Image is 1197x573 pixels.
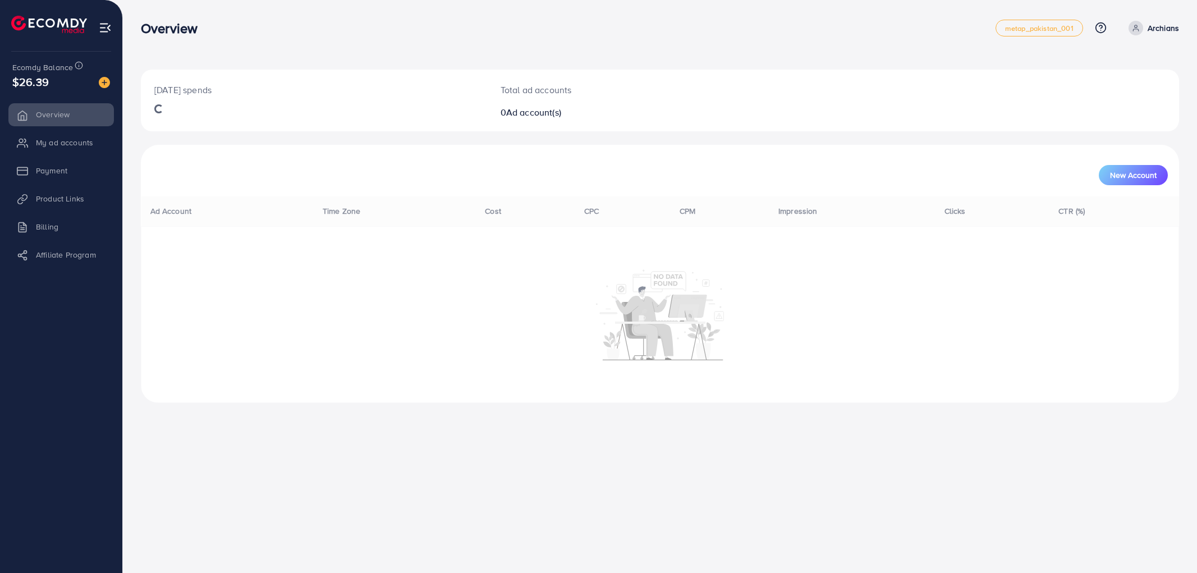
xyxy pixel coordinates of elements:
[501,83,733,97] p: Total ad accounts
[11,16,87,33] img: logo
[1099,165,1168,185] button: New Account
[1005,25,1074,32] span: metap_pakistan_001
[501,107,733,118] h2: 0
[12,74,49,90] span: $26.39
[996,20,1083,36] a: metap_pakistan_001
[506,106,561,118] span: Ad account(s)
[141,20,207,36] h3: Overview
[12,62,73,73] span: Ecomdy Balance
[154,83,474,97] p: [DATE] spends
[99,21,112,34] img: menu
[99,77,110,88] img: image
[1148,21,1179,35] p: Archians
[1124,21,1179,35] a: Archians
[1110,171,1157,179] span: New Account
